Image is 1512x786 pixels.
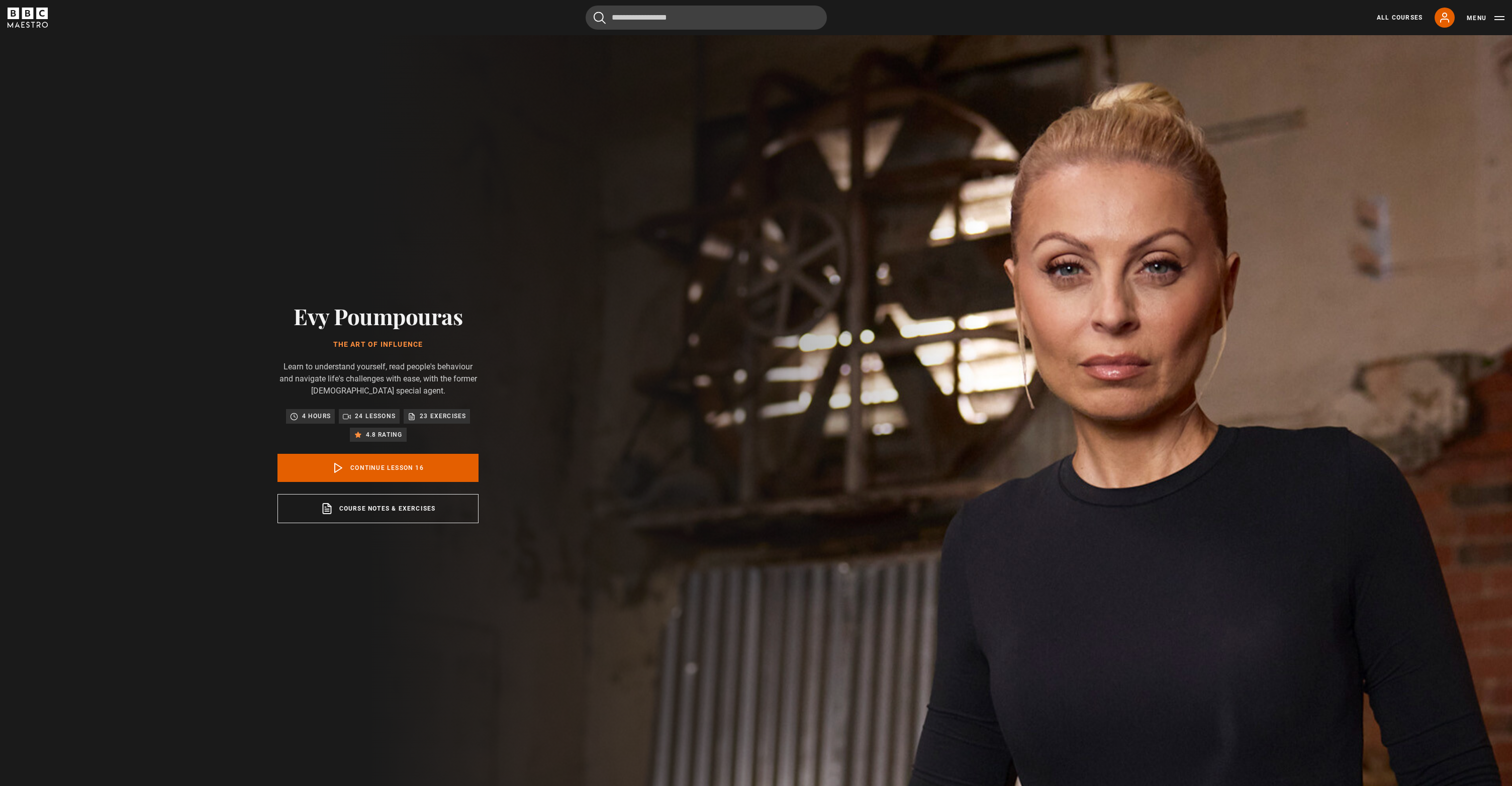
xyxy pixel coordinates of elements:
p: Learn to understand yourself, read people's behaviour and navigate life's challenges with ease, w... [277,361,479,397]
h2: Evy Poumpouras [277,303,479,329]
a: Course notes & exercises [277,494,479,523]
a: All Courses [1377,13,1423,22]
a: Continue lesson 16 [277,454,479,482]
button: Toggle navigation [1467,13,1504,23]
p: 23 exercises [420,411,466,421]
svg: BBC Maestro [8,8,48,28]
input: Search [586,6,827,30]
h1: The Art of Influence [277,341,479,349]
p: 4 hours [302,411,331,421]
p: 4.8 rating [366,430,403,440]
button: Submit the search query [594,12,606,24]
p: 24 lessons [355,411,396,421]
